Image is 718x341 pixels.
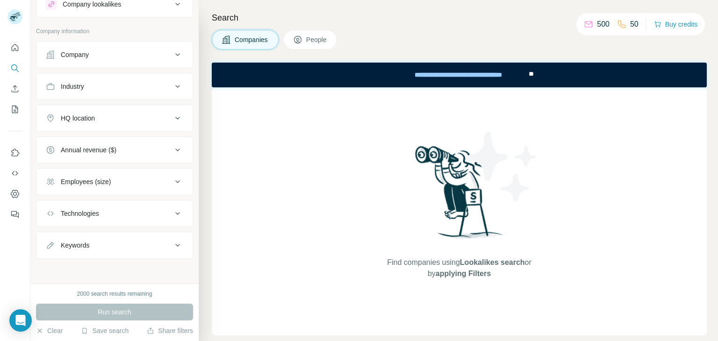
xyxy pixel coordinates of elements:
div: Open Intercom Messenger [9,309,32,332]
div: HQ location [61,114,95,123]
div: Keywords [61,241,89,250]
div: 2000 search results remaining [77,290,152,298]
span: Companies [235,35,269,44]
p: Company information [36,27,193,36]
button: Use Surfe on LinkedIn [7,144,22,161]
button: Technologies [36,202,193,225]
button: My lists [7,101,22,118]
div: Annual revenue ($) [61,145,116,155]
p: 50 [630,19,639,30]
h4: Search [212,11,707,24]
iframe: Banner [212,63,707,87]
button: Quick start [7,39,22,56]
button: Industry [36,75,193,98]
span: People [306,35,328,44]
button: Dashboard [7,185,22,202]
button: Use Surfe API [7,165,22,182]
button: Buy credits [654,18,697,31]
div: Technologies [61,209,99,218]
p: 500 [597,19,610,30]
button: Enrich CSV [7,80,22,97]
img: Surfe Illustration - Stars [460,125,544,209]
button: Keywords [36,234,193,256]
button: Employees (size) [36,170,193,193]
button: Share filters [147,326,193,335]
button: Save search [81,326,129,335]
button: Feedback [7,206,22,223]
button: Company [36,43,193,66]
img: Surfe Illustration - Woman searching with binoculars [411,143,508,248]
span: Lookalikes search [460,258,525,266]
div: Company [61,50,89,59]
button: Search [7,60,22,77]
button: Clear [36,326,63,335]
button: Annual revenue ($) [36,139,193,161]
button: HQ location [36,107,193,129]
div: Industry [61,82,84,91]
div: Employees (size) [61,177,111,186]
span: Find companies using or by [384,257,534,279]
span: applying Filters [436,270,491,277]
